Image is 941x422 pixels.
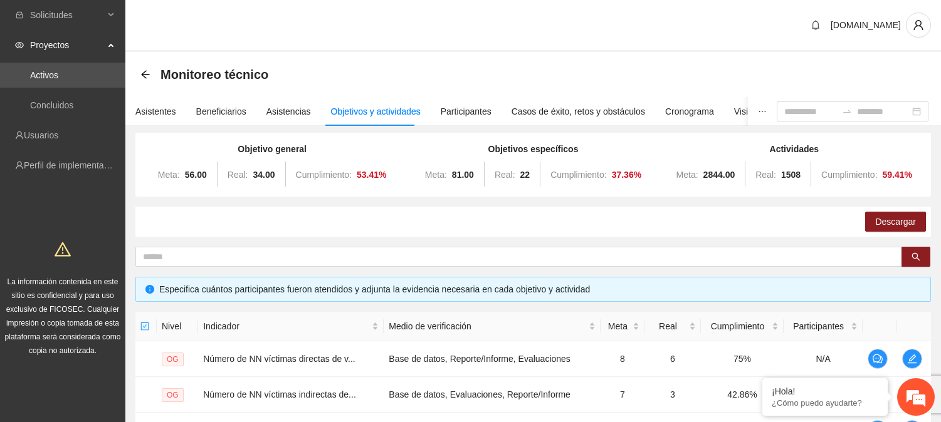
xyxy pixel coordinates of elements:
span: Real [649,319,686,333]
span: search [912,252,920,262]
div: Beneficiarios [196,105,246,118]
button: search [902,247,930,267]
span: info-circle [145,285,154,294]
span: check-square [140,322,149,331]
td: Base de datos, Reporte/Informe, Evaluaciones [384,341,600,377]
th: Cumplimiento [701,312,784,341]
strong: 56.00 [185,170,207,180]
span: [DOMAIN_NAME] [831,20,901,30]
td: N/A [784,341,863,377]
p: ¿Cómo puedo ayudarte? [772,398,878,408]
span: Cumplimiento: [821,170,877,180]
th: Real [644,312,701,341]
td: 6 [644,341,701,377]
div: Objetivos y actividades [331,105,421,118]
td: 8 [601,341,644,377]
span: Real: [755,170,776,180]
span: to [842,106,852,116]
div: Back [140,69,150,80]
span: Cumplimiento: [296,170,352,180]
span: ellipsis [758,107,767,116]
td: 42.86% [701,377,784,413]
span: Meta: [425,170,447,180]
div: Cronograma [665,105,714,118]
a: Activos [30,70,58,80]
td: 3 [644,377,701,413]
td: N/A [784,377,863,413]
strong: 53.41 % [357,170,387,180]
span: eye [15,41,24,49]
span: Cumplimiento: [550,170,606,180]
span: Meta [606,319,630,333]
div: Asistencias [266,105,311,118]
div: Visita de campo y entregables [734,105,851,118]
th: Meta [601,312,644,341]
strong: Actividades [770,144,819,154]
span: Número de NN víctimas directas de v... [203,354,355,364]
span: edit [903,354,922,364]
span: Meta: [676,170,698,180]
a: Perfil de implementadora [24,160,122,170]
div: Especifica cuántos participantes fueron atendidos y adjunta la evidencia necesaria en cada objeti... [159,282,921,296]
strong: Objetivos específicos [488,144,579,154]
span: Indicador [203,319,369,333]
strong: 81.00 [452,170,474,180]
th: Indicador [198,312,384,341]
strong: 1508 [781,170,801,180]
span: Participantes [789,319,849,333]
div: Casos de éxito, retos y obstáculos [512,105,645,118]
strong: 37.36 % [612,170,642,180]
strong: 22 [520,170,530,180]
span: Solicitudes [30,3,104,28]
span: Monitoreo técnico [160,64,268,85]
span: user [907,19,930,31]
span: inbox [15,11,24,19]
strong: 34.00 [253,170,275,180]
th: Nivel [157,312,198,341]
button: user [906,13,931,38]
button: edit [902,349,922,369]
div: Asistentes [135,105,176,118]
td: 75% [701,341,784,377]
a: Usuarios [24,130,58,140]
span: Proyectos [30,33,104,58]
span: arrow-left [140,69,150,80]
div: ¡Hola! [772,386,878,396]
td: Base de datos, Evaluaciones, Reporte/Informe [384,377,600,413]
div: Participantes [441,105,492,118]
button: bell [806,15,826,35]
th: Participantes [784,312,863,341]
span: La información contenida en este sitio es confidencial y para uso exclusivo de FICOSEC. Cualquier... [5,277,121,355]
span: bell [806,20,825,30]
strong: 2844.00 [703,170,735,180]
span: Medio de verificación [389,319,586,333]
td: 7 [601,377,644,413]
button: Descargar [865,212,926,232]
a: Concluidos [30,100,73,110]
span: Número de NN víctimas indirectas de... [203,389,356,399]
strong: 59.41 % [883,170,913,180]
span: warning [55,241,71,257]
span: swap-right [842,106,852,116]
th: Medio de verificación [384,312,600,341]
span: OG [162,388,184,402]
span: OG [162,353,184,366]
strong: Objetivo general [238,144,307,154]
span: Real: [228,170,248,180]
span: Meta: [158,170,180,180]
button: comment [868,349,888,369]
span: Cumplimiento [706,319,769,333]
span: Descargar [875,215,916,229]
span: Real: [495,170,515,180]
button: ellipsis [748,97,777,126]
